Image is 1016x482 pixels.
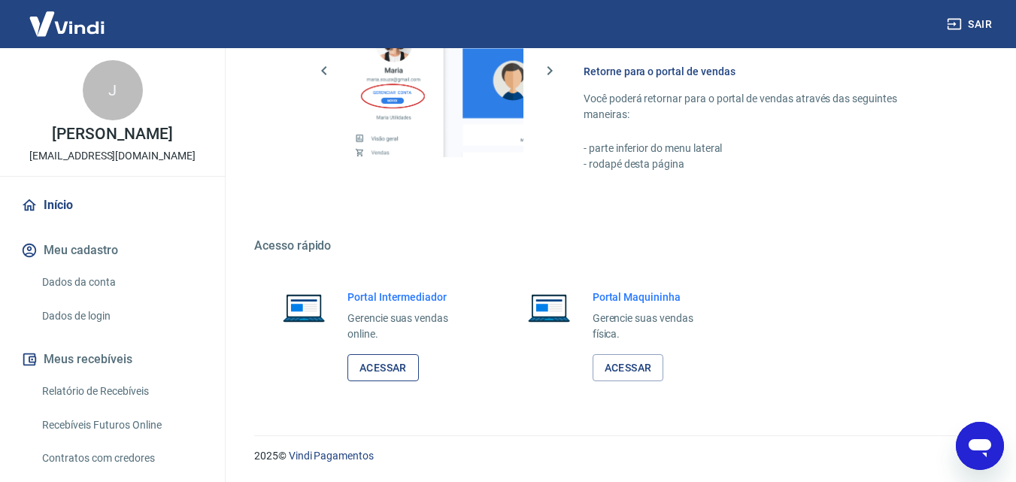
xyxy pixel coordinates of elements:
[36,267,207,298] a: Dados da conta
[36,443,207,474] a: Contratos com credores
[593,290,717,305] h6: Portal Maquininha
[272,290,335,326] img: Imagem de um notebook aberto
[593,311,717,342] p: Gerencie suas vendas física.
[584,64,944,79] h6: Retorne para o portal de vendas
[944,11,998,38] button: Sair
[584,156,944,172] p: - rodapé desta página
[254,448,980,464] p: 2025 ©
[18,189,207,222] a: Início
[593,354,664,382] a: Acessar
[18,234,207,267] button: Meu cadastro
[347,311,472,342] p: Gerencie suas vendas online.
[52,126,172,142] p: [PERSON_NAME]
[36,410,207,441] a: Recebíveis Futuros Online
[254,238,980,253] h5: Acesso rápido
[347,354,419,382] a: Acessar
[289,450,374,462] a: Vindi Pagamentos
[584,91,944,123] p: Você poderá retornar para o portal de vendas através das seguintes maneiras:
[29,148,196,164] p: [EMAIL_ADDRESS][DOMAIN_NAME]
[18,343,207,376] button: Meus recebíveis
[584,141,944,156] p: - parte inferior do menu lateral
[347,290,472,305] h6: Portal Intermediador
[956,422,1004,470] iframe: Botão para abrir a janela de mensagens
[36,301,207,332] a: Dados de login
[36,376,207,407] a: Relatório de Recebíveis
[18,1,116,47] img: Vindi
[83,60,143,120] div: J
[517,290,581,326] img: Imagem de um notebook aberto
